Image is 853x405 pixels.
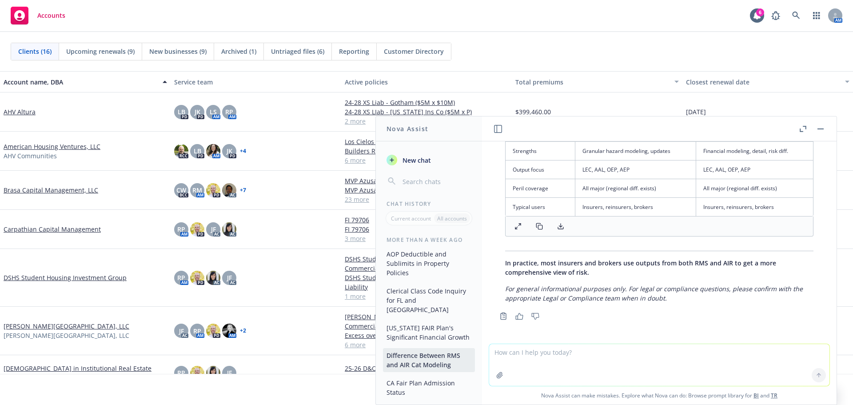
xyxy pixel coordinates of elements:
[193,326,201,336] span: RP
[211,225,216,234] span: JF
[345,137,508,146] a: Los Cielos Builders Risk
[345,195,508,204] a: 23 more
[177,273,185,282] span: RP
[222,183,236,197] img: photo
[179,326,184,336] span: JF
[37,12,65,19] span: Accounts
[767,7,785,24] a: Report a Bug
[787,7,805,24] a: Search
[271,47,324,56] span: Untriaged files (6)
[696,198,813,217] td: Insurers, reinsurers, brokers
[401,175,471,188] input: Search chats
[345,225,508,234] a: FI 79706
[383,152,475,168] button: New chat
[575,198,696,217] td: Insurers, reinsurers, brokers
[696,141,813,160] td: Financial modeling, detail, risk diff.
[18,47,52,56] span: Clients (16)
[512,71,682,92] button: Total premiums
[345,116,508,126] a: 2 more
[4,185,98,195] a: Brasa Capital Management, LLC
[206,144,220,158] img: photo
[506,198,575,217] td: Typical users
[66,47,135,56] span: Upcoming renewals (9)
[7,3,69,28] a: Accounts
[345,373,508,382] a: 25-26 GL - NIAC
[240,148,246,154] a: + 4
[174,77,338,87] div: Service team
[345,107,508,116] a: 24-28 XS LIab - [US_STATE] Ins Co ($5M x P)
[222,324,236,338] img: photo
[345,273,508,292] a: DSHS Student Housing Investment Group - Excess Liability
[4,107,36,116] a: AHV Altura
[190,271,204,285] img: photo
[515,107,551,116] span: $399,460.00
[486,386,833,405] span: Nova Assist can make mistakes. Explore what Nova can do: Browse prompt library for and
[206,324,220,338] img: photo
[190,366,204,380] img: photo
[756,8,764,16] div: 6
[4,273,127,282] a: DSHS Student Housing Investment Group
[376,236,482,244] div: More than a week ago
[696,160,813,179] td: LEC, AAL, OEP, AEP
[227,273,232,282] span: JF
[686,77,840,87] div: Closest renewal date
[575,179,696,198] td: All major (regional diff. exists)
[506,160,575,179] td: Output focus
[345,77,508,87] div: Active policies
[345,331,508,340] a: Excess over GL, Hired/Non-owned Auto, Auto Liability
[149,47,207,56] span: New businesses (9)
[686,107,706,116] span: [DATE]
[345,340,508,349] a: 6 more
[174,144,188,158] img: photo
[401,156,431,165] span: New chat
[345,254,508,273] a: DSHS Student Housing Investment Group - Commercial Property
[575,141,696,160] td: Granular hazard modeling, updates
[808,7,825,24] a: Switch app
[345,234,508,243] a: 3 more
[384,47,444,56] span: Customer Directory
[210,107,217,116] span: LS
[4,77,157,87] div: Account name, DBA
[345,156,508,165] a: 6 more
[437,215,467,222] p: All accounts
[345,98,508,107] a: 24-28 XS Liab - Gotham ($5M x $10M)
[383,321,475,345] button: [US_STATE] FAIR Plan's Significant Financial Growth
[505,285,803,302] em: For general informational purposes only. For legal or compliance questions, please confirm with t...
[345,312,508,331] a: [PERSON_NAME][GEOGRAPHIC_DATA], LLC - Commercial Package
[4,364,167,382] a: [DEMOGRAPHIC_DATA] in Institutional Real Estate (FIIRE)
[222,222,236,237] img: photo
[190,222,204,237] img: photo
[376,200,482,208] div: Chat History
[345,364,508,373] a: 25-26 D&O and EPL
[240,188,246,193] a: + 7
[505,259,776,277] span: In practice, most insurers and brokers use outputs from both RMS and AIR to get a more comprehens...
[227,146,232,156] span: JK
[383,348,475,372] button: Difference Between RMS and AIR Cat Modeling
[528,310,542,322] button: Thumbs down
[771,392,777,399] a: TR
[221,47,256,56] span: Archived (1)
[192,185,202,195] span: RM
[177,368,185,377] span: RP
[696,179,813,198] td: All major (regional diff. exists)
[176,185,186,195] span: CW
[383,284,475,317] button: Clerical Class Code Inquiry for FL and [GEOGRAPHIC_DATA]
[345,215,508,225] a: FI 79706
[753,392,759,399] a: BI
[391,215,431,222] p: Current account
[682,71,853,92] button: Closest renewal date
[575,160,696,179] td: LEC, AAL, OEP, AEP
[506,141,575,160] td: Strengths
[194,146,201,156] span: LB
[195,107,200,116] span: JK
[345,176,508,185] a: MVP Azusa Foothill LLC | Excess $1M x $5M
[206,271,220,285] img: photo
[383,376,475,400] button: CA Fair Plan Admission Status
[4,151,57,160] span: AHV Communities
[178,107,185,116] span: LB
[177,225,185,234] span: RP
[499,312,507,320] svg: Copy to clipboard
[227,368,232,377] span: JF
[4,321,129,331] a: [PERSON_NAME][GEOGRAPHIC_DATA], LLC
